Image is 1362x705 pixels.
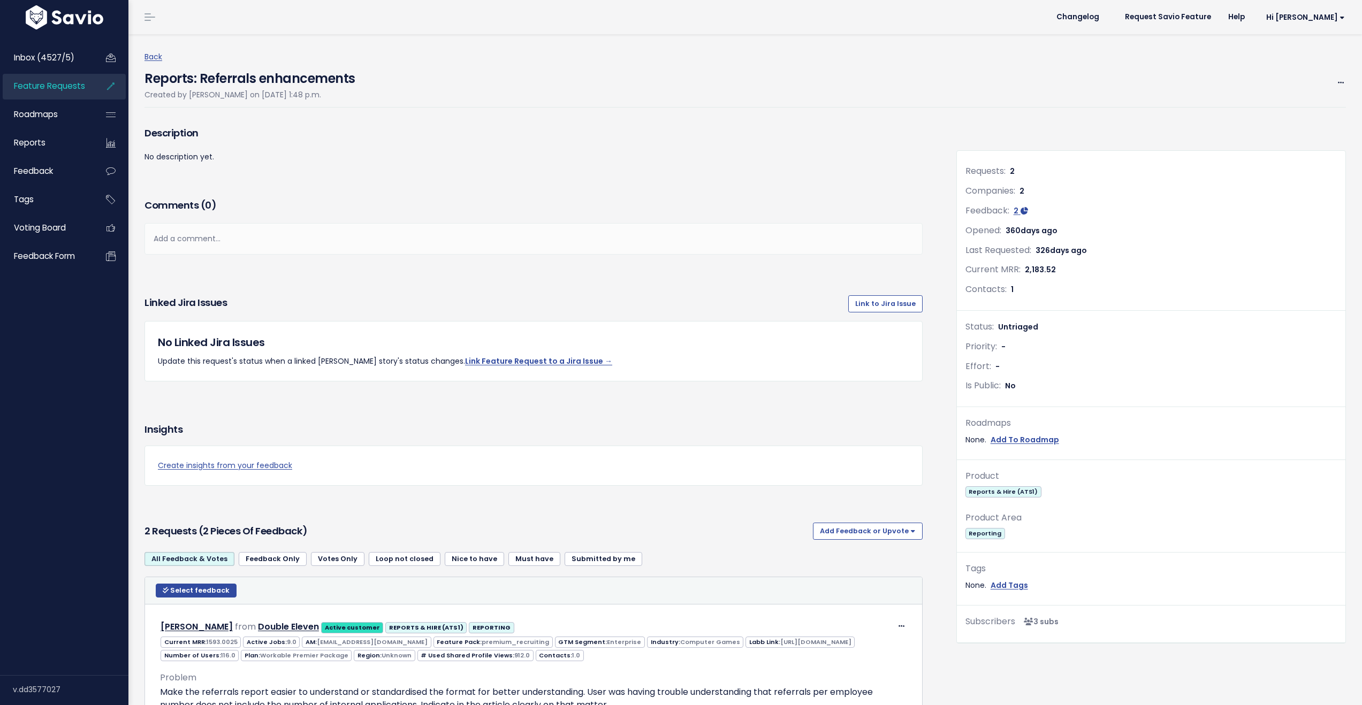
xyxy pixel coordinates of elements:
[965,224,1001,236] span: Opened:
[144,150,923,164] p: No description yet.
[445,552,504,566] a: Nice to have
[813,523,923,540] button: Add Feedback or Upvote
[555,637,645,648] span: GTM Segment:
[243,637,300,648] span: Active Jobs:
[1019,616,1059,627] span: <p><strong>Subscribers</strong><br><br> - Darragh O'Sullivan<br> - Annie Prevezanou<br> - Mariann...
[221,651,235,660] span: 116.0
[144,64,355,88] h4: Reports: Referrals enhancements
[1019,186,1024,196] span: 2
[14,194,34,205] span: Tags
[317,638,428,646] span: [EMAIL_ADDRESS][DOMAIN_NAME]
[382,651,412,660] span: Unknown
[745,637,855,648] span: Labb Link:
[207,638,238,646] span: 1593.0025
[287,638,296,646] span: 9.0
[1036,245,1087,256] span: 326
[965,165,1006,177] span: Requests:
[465,356,612,366] a: Link Feature Request to a Jira Issue →
[965,340,997,352] span: Priority:
[1010,166,1015,177] span: 2
[433,637,553,648] span: Feature Pack:
[258,620,319,633] a: Double Eleven
[536,650,584,661] span: Contacts:
[1056,13,1099,21] span: Changelog
[14,165,53,177] span: Feedback
[965,486,1041,497] span: Reports & Hire (ATS1)
[144,126,923,141] h3: Description
[998,321,1038,332] span: Untriaged
[144,524,809,539] h3: 2 Requests (2 pieces of Feedback)
[161,650,239,661] span: Number of Users:
[1005,380,1016,391] span: No
[144,422,182,437] h3: Insights
[1050,245,1087,256] span: days ago
[965,320,994,333] span: Status:
[354,650,415,661] span: Region:
[965,185,1015,197] span: Companies:
[1253,9,1353,26] a: Hi [PERSON_NAME]
[473,623,511,632] strong: REPORTING
[239,552,307,566] a: Feedback Only
[14,109,58,120] span: Roadmaps
[965,433,1337,447] div: None.
[144,198,923,213] h3: Comments ( )
[14,80,85,91] span: Feature Requests
[647,637,743,648] span: Industry:
[144,51,162,62] a: Back
[158,355,909,368] p: Update this request's status when a linked [PERSON_NAME] story's status changes.
[3,187,89,212] a: Tags
[965,244,1031,256] span: Last Requested:
[156,584,237,597] button: Select feedback
[369,552,440,566] a: Loop not closed
[417,650,534,661] span: # Used Shared Profile Views:
[325,623,380,632] strong: Active customer
[13,676,128,703] div: v.dd3577027
[965,263,1021,275] span: Current MRR:
[14,52,74,63] span: Inbox (4527/5)
[14,250,75,262] span: Feedback form
[965,561,1337,577] div: Tags
[514,651,530,660] span: 912.0
[965,469,1337,484] div: Product
[160,671,196,684] span: Problem
[991,433,1059,447] a: Add To Roadmap
[144,223,923,255] div: Add a comment...
[965,283,1007,295] span: Contacts:
[572,651,580,660] span: 1.0
[848,295,923,312] a: Link to Jira Issue
[995,361,1000,372] span: -
[991,579,1028,592] a: Add Tags
[965,379,1001,392] span: Is Public:
[14,222,66,233] span: Voting Board
[680,638,740,646] span: Computer Games
[260,651,348,660] span: Workable Premier Package
[565,552,642,566] a: Submitted by me
[1266,13,1345,21] span: Hi [PERSON_NAME]
[965,416,1337,431] div: Roadmaps
[158,334,909,350] h5: No Linked Jira Issues
[1116,9,1220,25] a: Request Savio Feature
[1021,225,1057,236] span: days ago
[607,638,641,646] span: Enterprise
[144,89,321,100] span: Created by [PERSON_NAME] on [DATE] 1:48 p.m.
[144,552,234,566] a: All Feedback & Votes
[144,295,227,312] h3: Linked Jira issues
[1025,264,1056,275] span: 2,183.52
[235,620,256,633] span: from
[780,638,851,646] span: [URL][DOMAIN_NAME]
[205,198,211,212] span: 0
[3,216,89,240] a: Voting Board
[1014,205,1028,216] a: 2
[965,528,1005,539] span: Reporting
[1001,341,1006,352] span: -
[965,510,1337,526] div: Product Area
[965,360,991,372] span: Effort:
[23,5,106,29] img: logo-white.9d6f32f41409.svg
[3,102,89,127] a: Roadmaps
[482,638,549,646] span: premium_recruiting
[965,204,1009,217] span: Feedback:
[302,637,431,648] span: AM:
[161,620,233,633] a: [PERSON_NAME]
[311,552,364,566] a: Votes Only
[14,137,45,148] span: Reports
